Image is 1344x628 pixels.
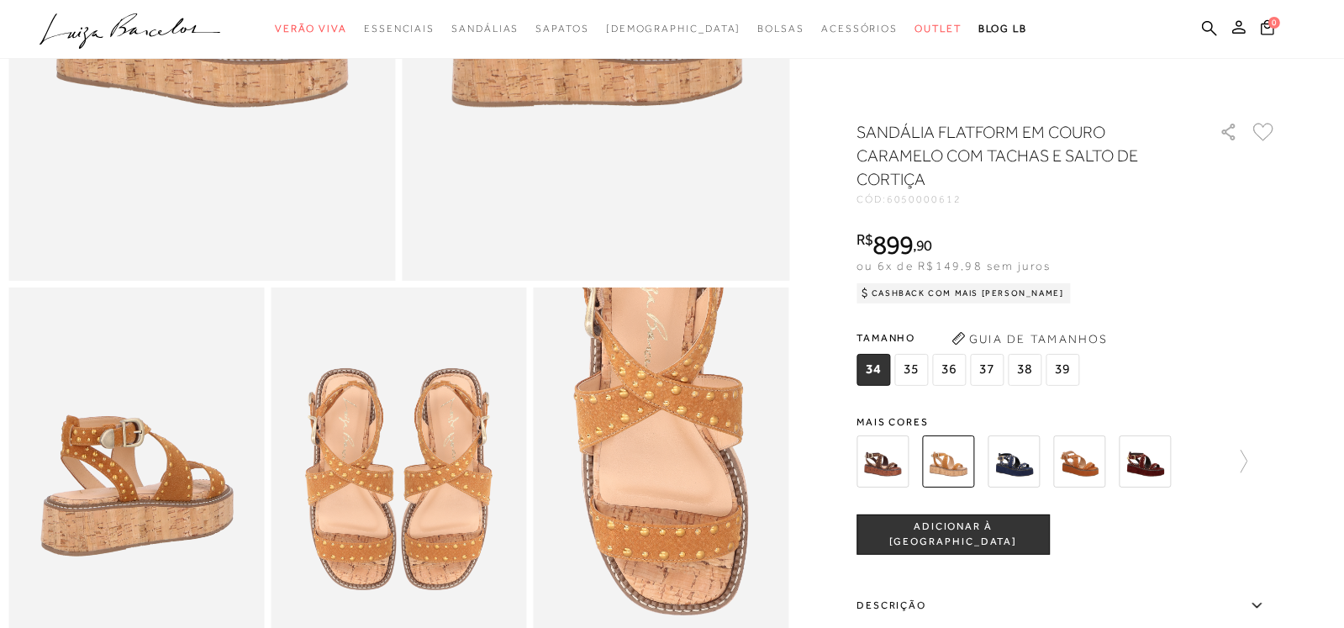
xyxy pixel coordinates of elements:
[1268,17,1280,29] span: 0
[916,236,932,254] span: 90
[1008,354,1041,386] span: 38
[606,13,741,45] a: noSubCategoriesText
[275,23,347,34] span: Verão Viva
[1119,435,1171,488] img: SANDÁLIA PLATAFORMA DE CAMURÇA MARSALA COM REBITES DOURADOS
[856,515,1050,555] button: ADICIONAR À [GEOGRAPHIC_DATA]
[535,23,588,34] span: Sapatos
[1046,354,1079,386] span: 39
[856,120,1172,191] h1: SANDÁLIA FLATFORM EM COURO CARAMELO COM TACHAS E SALTO DE CORTIÇA
[914,13,962,45] a: categoryNavScreenReaderText
[873,230,913,260] span: 899
[914,23,962,34] span: Outlet
[856,259,1051,272] span: ou 6x de R$149,98 sem juros
[535,13,588,45] a: categoryNavScreenReaderText
[913,238,932,253] i: ,
[946,325,1114,352] button: Guia de Tamanhos
[757,23,804,34] span: Bolsas
[821,23,898,34] span: Acessórios
[1256,18,1279,41] button: 0
[821,13,898,45] a: categoryNavScreenReaderText
[451,13,519,45] a: categoryNavScreenReaderText
[978,13,1027,45] a: BLOG LB
[887,193,962,205] span: 6050000612
[856,417,1277,427] span: Mais cores
[606,23,741,34] span: [DEMOGRAPHIC_DATA]
[932,354,966,386] span: 36
[856,325,1083,351] span: Tamanho
[275,13,347,45] a: categoryNavScreenReaderText
[1053,435,1105,488] img: SANDÁLIA PLATAFORMA DE CAMURÇA CARAMELO COM REBITES DOURADOS
[364,13,435,45] a: categoryNavScreenReaderText
[894,354,928,386] span: 35
[856,232,873,247] i: R$
[922,435,974,488] img: SANDÁLIA FLATFORM EM COURO CARAMELO COM TACHAS E SALTO DE CORTIÇA
[757,13,804,45] a: categoryNavScreenReaderText
[856,194,1193,204] div: CÓD:
[988,435,1040,488] img: SANDÁLIA PLATAFORMA DE CAMURÇA AZUL NAVAL COM REBITES DOURADOS
[856,354,890,386] span: 34
[856,283,1071,303] div: Cashback com Mais [PERSON_NAME]
[970,354,1004,386] span: 37
[857,520,1049,549] span: ADICIONAR À [GEOGRAPHIC_DATA]
[856,435,909,488] img: SANDÁLIA FLATFORM EM COURO CAFÉ COM TACHAS E SALTO DE CORTIÇA
[364,23,435,34] span: Essenciais
[978,23,1027,34] span: BLOG LB
[451,23,519,34] span: Sandálias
